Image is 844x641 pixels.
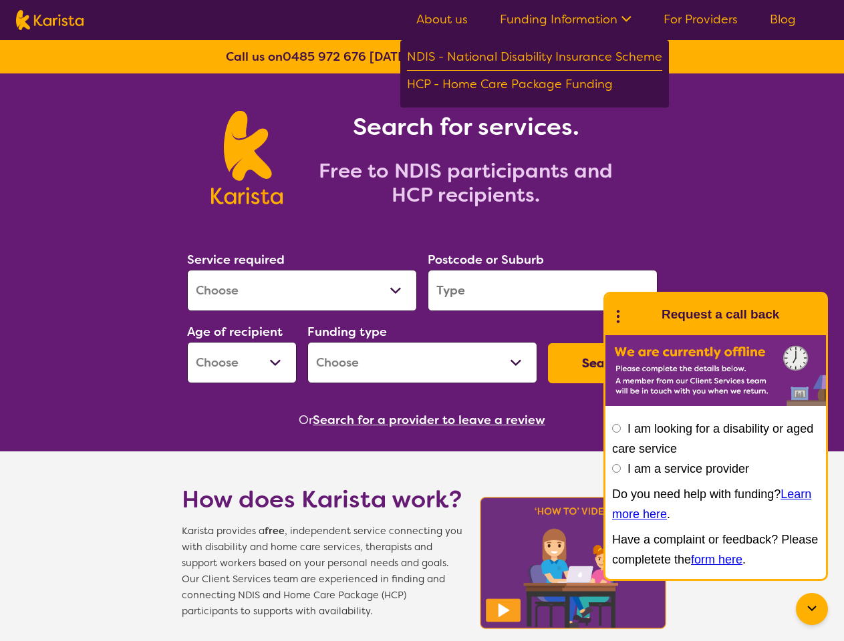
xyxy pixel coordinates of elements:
h1: Request a call back [662,304,779,325]
label: Postcode or Suburb [428,252,544,268]
h1: Search for services. [299,111,633,143]
a: About us [416,11,468,27]
input: Type [428,270,658,311]
img: Karista [627,301,654,328]
img: Karista logo [16,10,84,30]
div: NDIS - National Disability Insurance Scheme [407,47,662,71]
img: Karista offline chat form to request call back [605,335,826,406]
p: Do you need help with funding? . [612,484,819,524]
a: Funding Information [500,11,631,27]
span: Or [299,410,313,430]
img: Karista logo [211,111,283,204]
a: 0485 972 676 [283,49,366,65]
p: Have a complaint or feedback? Please completete the . [612,529,819,570]
label: Age of recipient [187,324,283,340]
label: Funding type [307,324,387,340]
a: form here [691,553,742,566]
span: Karista provides a , independent service connecting you with disability and home care services, t... [182,523,462,620]
img: Karista video [476,493,671,633]
h2: Free to NDIS participants and HCP recipients. [299,159,633,207]
button: Search for a provider to leave a review [313,410,545,430]
label: I am a service provider [627,462,749,475]
button: Search [548,343,658,383]
b: free [265,525,285,538]
div: HCP - Home Care Package Funding [407,74,662,97]
h1: How does Karista work? [182,483,462,515]
a: For Providers [664,11,738,27]
a: Blog [770,11,796,27]
label: I am looking for a disability or aged care service [612,422,813,455]
b: Call us on [DATE] to [DATE] 8:30am to 6:30pm AEST [226,49,618,65]
label: Service required [187,252,285,268]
